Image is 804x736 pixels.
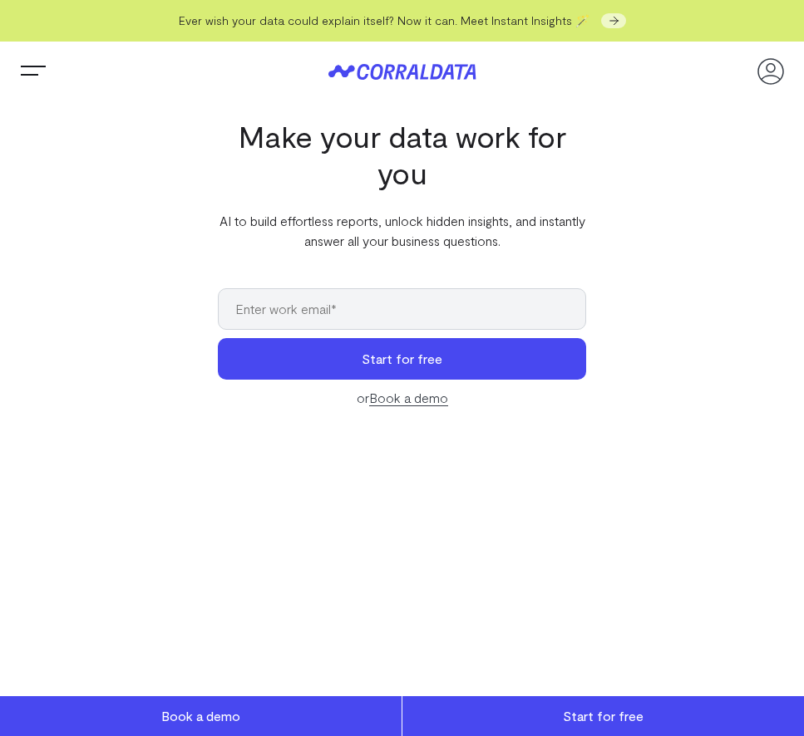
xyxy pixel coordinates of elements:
[218,338,586,380] button: Start for free
[369,390,448,406] a: Book a demo
[17,55,50,88] button: Trigger Menu
[402,696,804,736] a: Start for free
[563,708,644,724] span: Start for free
[218,118,586,191] h1: Make your data work for you
[179,13,589,27] span: Ever wish your data could explain itself? Now it can. Meet Instant Insights 🪄
[218,388,586,408] div: or
[218,288,586,330] input: Enter work email*
[218,211,586,251] p: AI to build effortless reports, unlock hidden insights, and instantly answer all your business qu...
[161,708,240,724] span: Book a demo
